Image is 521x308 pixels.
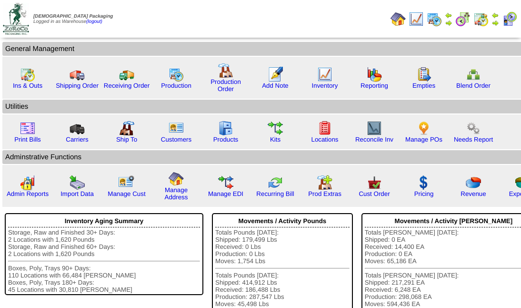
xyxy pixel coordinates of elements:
[405,136,442,143] a: Manage POs
[119,67,134,82] img: truck2.gif
[208,190,243,197] a: Manage EDI
[412,82,435,89] a: Empties
[409,11,424,27] img: line_graph.gif
[445,11,452,19] img: arrowleft.gif
[116,136,137,143] a: Ship To
[461,190,486,197] a: Revenue
[210,78,241,92] a: Production Order
[70,121,85,136] img: truck3.gif
[8,229,200,293] div: Storage, Raw and Finished 30+ Days: 2 Locations with 1,620 Pounds Storage, Raw and Finished 60+ D...
[268,67,283,82] img: orders.gif
[218,175,233,190] img: edi.gif
[454,136,493,143] a: Needs Report
[268,121,283,136] img: workflow.gif
[367,67,382,82] img: graph.gif
[416,175,431,190] img: dollar.gif
[359,190,390,197] a: Cust Order
[86,19,102,24] a: (logout)
[14,136,41,143] a: Print Bills
[317,175,332,190] img: prodextras.gif
[355,136,393,143] a: Reconcile Inv
[256,190,294,197] a: Recurring Bill
[33,14,113,24] span: Logged in as Warehouse
[169,171,184,186] img: home.gif
[8,215,200,227] div: Inventory Aging Summary
[20,175,35,190] img: graph2.png
[104,82,150,89] a: Receiving Order
[3,3,29,35] img: zoroco-logo-small.webp
[218,63,233,78] img: factory.gif
[445,19,452,27] img: arrowright.gif
[312,82,338,89] a: Inventory
[262,82,289,89] a: Add Note
[13,82,42,89] a: Ins & Outs
[456,82,491,89] a: Blend Order
[169,67,184,82] img: calendarprod.gif
[416,67,431,82] img: workorder.gif
[502,11,517,27] img: calendarcustomer.gif
[466,175,481,190] img: pie_chart.png
[317,121,332,136] img: locations.gif
[270,136,281,143] a: Kits
[66,136,88,143] a: Carriers
[317,67,332,82] img: line_graph.gif
[20,121,35,136] img: invoice2.gif
[56,82,99,89] a: Shipping Order
[427,11,442,27] img: calendarprod.gif
[268,175,283,190] img: reconcile.gif
[367,121,382,136] img: line_graph2.gif
[108,190,145,197] a: Manage Cust
[367,175,382,190] img: cust_order.png
[161,136,191,143] a: Customers
[218,121,233,136] img: cabinet.gif
[414,190,434,197] a: Pricing
[119,121,134,136] img: factory2.gif
[118,175,136,190] img: managecust.png
[165,186,188,201] a: Manage Address
[215,215,350,227] div: Movements / Activity Pounds
[7,190,49,197] a: Admin Reports
[70,175,85,190] img: import.gif
[311,136,338,143] a: Locations
[491,11,499,19] img: arrowleft.gif
[391,11,406,27] img: home.gif
[169,121,184,136] img: customers.gif
[416,121,431,136] img: po.png
[308,190,341,197] a: Prod Extras
[491,19,499,27] img: arrowright.gif
[70,67,85,82] img: truck.gif
[473,11,489,27] img: calendarinout.gif
[213,136,239,143] a: Products
[466,67,481,82] img: network.png
[455,11,471,27] img: calendarblend.gif
[466,121,481,136] img: workflow.png
[161,82,191,89] a: Production
[361,82,388,89] a: Reporting
[33,14,113,19] span: [DEMOGRAPHIC_DATA] Packaging
[20,67,35,82] img: calendarinout.gif
[60,190,94,197] a: Import Data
